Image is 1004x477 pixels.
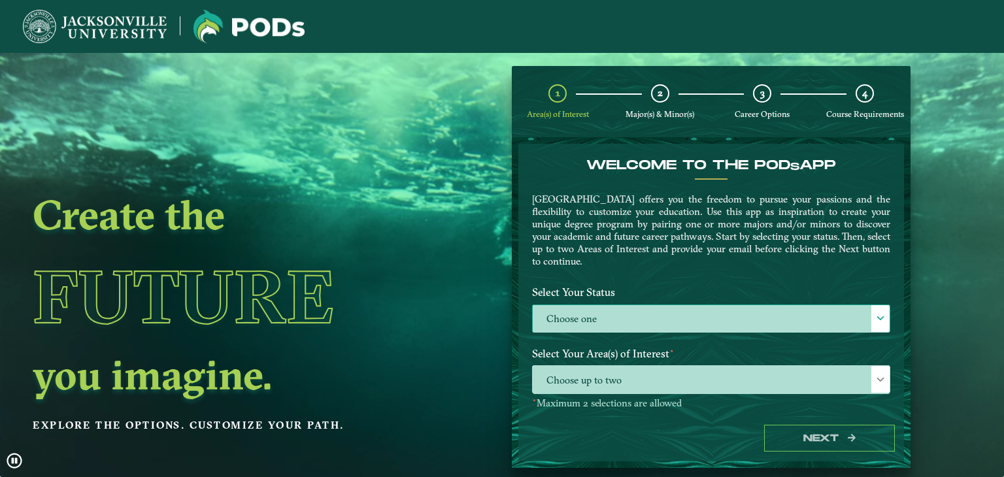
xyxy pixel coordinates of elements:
[735,109,790,119] span: Career Options
[522,280,900,304] label: Select Your Status
[23,10,167,43] img: Jacksonville University logo
[33,196,419,233] h2: Create the
[533,305,890,333] label: Choose one
[764,425,895,452] button: Next
[790,161,799,173] sub: s
[626,109,694,119] span: Major(s) & Minor(s)
[532,395,537,404] sup: ⋆
[556,87,560,99] span: 1
[33,416,419,435] p: Explore the options. Customize your path.
[533,366,890,394] span: Choose up to two
[527,109,589,119] span: Area(s) of Interest
[826,109,904,119] span: Course Requirements
[33,356,419,393] h2: you imagine.
[522,342,900,366] label: Select Your Area(s) of Interest
[532,397,890,410] p: Maximum 2 selections are allowed
[760,87,765,99] span: 3
[862,87,867,99] span: 4
[193,10,305,43] img: Jacksonville University logo
[532,157,890,173] h4: Welcome to the POD app
[669,346,675,355] sup: ⋆
[658,87,663,99] span: 2
[532,193,890,267] p: [GEOGRAPHIC_DATA] offers you the freedom to pursue your passions and the flexibility to customize...
[33,237,419,356] h1: Future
